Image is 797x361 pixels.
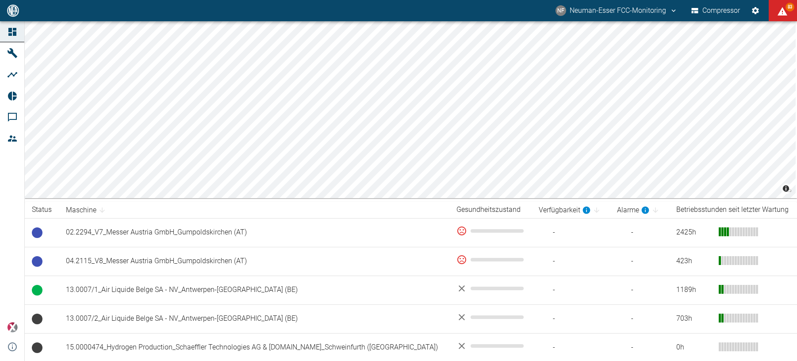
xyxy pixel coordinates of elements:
[617,314,662,324] span: -
[59,247,449,276] td: 04.2115_V8_Messer Austria GmbH_Gumpoldskirchen (AT)
[786,3,794,12] span: 83
[456,283,525,294] div: No data
[25,21,796,198] canvas: Map
[617,205,650,215] div: berechnet für die letzten 7 Tage
[539,314,603,324] span: -
[676,227,712,238] div: 2425 h
[449,202,532,218] th: Gesundheitszustand
[32,256,42,267] span: Betriebsbereit
[25,202,59,218] th: Status
[617,285,662,295] span: -
[690,3,742,19] button: Compressor
[456,312,525,323] div: No data
[669,202,797,218] th: Betriebsstunden seit letzter Wartung
[676,314,712,324] div: 703 h
[7,322,18,333] img: Xplore Logo
[59,304,449,333] td: 13.0007/2_Air Liquide Belge SA - NV_Antwerpen-[GEOGRAPHIC_DATA] (BE)
[617,342,662,353] span: -
[617,256,662,266] span: -
[676,342,712,353] div: 0 h
[32,314,42,324] span: Keine Daten
[456,254,525,265] div: 0 %
[539,342,603,353] span: -
[456,226,525,236] div: 0 %
[556,5,566,16] div: NF
[66,205,108,215] span: Maschine
[747,3,763,19] button: Einstellungen
[539,205,591,215] div: berechnet für die letzten 7 Tage
[32,227,42,238] span: Betriebsbereit
[539,256,603,266] span: -
[32,342,42,353] span: Keine Daten
[617,227,662,238] span: -
[456,341,525,351] div: No data
[539,285,603,295] span: -
[676,256,712,266] div: 423 h
[59,276,449,304] td: 13.0007/1_Air Liquide Belge SA - NV_Antwerpen-[GEOGRAPHIC_DATA] (BE)
[32,285,42,296] span: Betrieb
[554,3,679,19] button: fcc-monitoring@neuman-esser.com
[539,227,603,238] span: -
[59,218,449,247] td: 02.2294_V7_Messer Austria GmbH_Gumpoldskirchen (AT)
[676,285,712,295] div: 1189 h
[6,4,20,16] img: logo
